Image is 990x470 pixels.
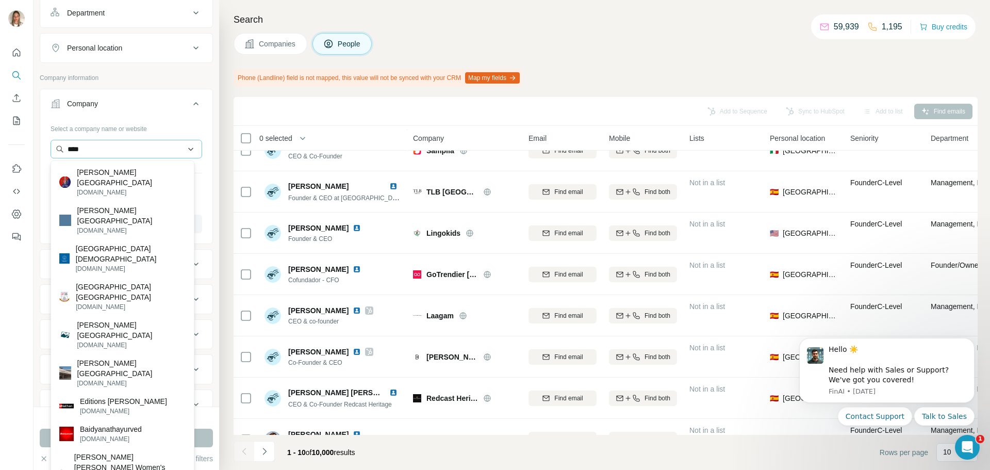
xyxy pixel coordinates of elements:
span: Style DNA [426,434,461,445]
span: Department [931,133,968,143]
span: Founder & CEO at [GEOGRAPHIC_DATA] [288,193,405,202]
span: [PERSON_NAME] [288,347,349,357]
span: Redcast Heritage Co [426,393,478,403]
p: [PERSON_NAME][GEOGRAPHIC_DATA] [77,320,186,341]
span: Find email [554,352,583,362]
div: Department [67,8,105,18]
button: Find email [529,391,597,406]
span: Mobile [609,133,630,143]
span: Find email [554,229,583,238]
button: Navigate to next page [254,441,275,462]
img: Avatar [8,10,25,27]
button: Enrich CSV [8,89,25,107]
img: Editions Nathan [59,399,74,413]
span: Company [413,133,444,143]
button: Find email [529,432,597,447]
span: Founder C-Level [850,179,902,187]
button: Search [8,66,25,85]
button: Buy credits [919,20,967,34]
p: [DOMAIN_NAME] [77,226,186,235]
button: Find both [609,432,677,447]
span: Personal location [770,133,825,143]
button: Department [40,1,212,25]
img: LinkedIn logo [353,265,361,273]
img: Chris Hani Baragwanath Hospital [59,215,71,226]
span: Not in a list [689,220,725,228]
span: Not in a list [689,344,725,352]
button: Company [40,91,212,120]
span: Not in a list [689,302,725,311]
span: 🇪🇸 [770,187,779,197]
p: [GEOGRAPHIC_DATA] [GEOGRAPHIC_DATA] [76,282,186,302]
img: LinkedIn logo [353,306,361,315]
button: HQ location [40,287,212,312]
p: [PERSON_NAME] [GEOGRAPHIC_DATA] [77,167,186,188]
span: of [306,448,312,457]
span: 1 [976,435,984,443]
p: [DOMAIN_NAME] [77,188,186,197]
span: [PERSON_NAME] [288,182,349,190]
div: Personal location [67,43,122,53]
img: Avatar [265,184,281,200]
p: Editions [PERSON_NAME] [80,396,167,407]
button: Find both [609,391,677,406]
img: Deenanath Mangeshkar Hospital and Research Center [59,329,71,341]
button: Find both [609,308,677,323]
span: [PERSON_NAME] [288,305,349,316]
span: Founder & CEO [288,234,365,244]
span: Find both [645,229,670,238]
span: Find email [554,311,583,320]
span: results [287,448,355,457]
img: Baidyanathayurved [59,427,74,441]
button: Industry [40,252,212,277]
button: Find email [529,308,597,323]
span: GoTrendier [GEOGRAPHIC_DATA] [426,269,478,280]
img: Logo of TLB Mallorca [413,189,421,194]
span: [GEOGRAPHIC_DATA] [783,187,838,197]
span: Founder C-Level [850,220,902,228]
span: Find email [554,187,583,197]
span: 0 selected [259,133,292,143]
span: 🇪🇸 [770,393,779,403]
p: [DOMAIN_NAME] [77,341,186,350]
img: Nathan Littauer Hospital [59,366,71,380]
button: Find email [529,349,597,365]
span: Find both [645,270,670,279]
img: Rabindra Nath Tagore Medical College [59,176,71,188]
span: Not in a list [689,179,725,187]
span: Laagam [426,311,454,321]
span: Find email [554,394,583,403]
p: 1,195 [882,21,902,33]
img: Logo of Lingokids [413,229,421,237]
span: 🇪🇸 [770,352,779,362]
span: Find email [554,270,583,279]
span: CEO & co-founder [288,317,373,326]
img: LinkedIn logo [353,430,361,439]
span: CEO & Co-Founder [288,152,365,161]
button: Find both [609,184,677,200]
span: Lingokids [426,228,460,238]
button: Employees (size) [40,357,212,382]
p: [DOMAIN_NAME] [80,407,167,416]
p: [DOMAIN_NAME] [76,302,186,312]
span: Companies [259,39,296,49]
p: [GEOGRAPHIC_DATA][DEMOGRAPHIC_DATA] [76,244,186,264]
span: [GEOGRAPHIC_DATA] [783,393,838,403]
span: Not in a list [689,261,725,269]
img: Avatar [265,307,281,324]
img: Avatar [265,390,281,407]
span: [PERSON_NAME] [PERSON_NAME] [288,388,411,397]
span: Find both [645,352,670,362]
button: Find both [609,225,677,241]
span: Founder C-Level [850,261,902,269]
p: [DOMAIN_NAME] [76,264,186,273]
img: Avatar [265,225,281,241]
span: Cofundador - CFO [288,275,365,285]
button: Find email [529,225,597,241]
span: Email [529,133,547,143]
span: CEO & Co-Founder Redcast Heritage [288,401,392,408]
